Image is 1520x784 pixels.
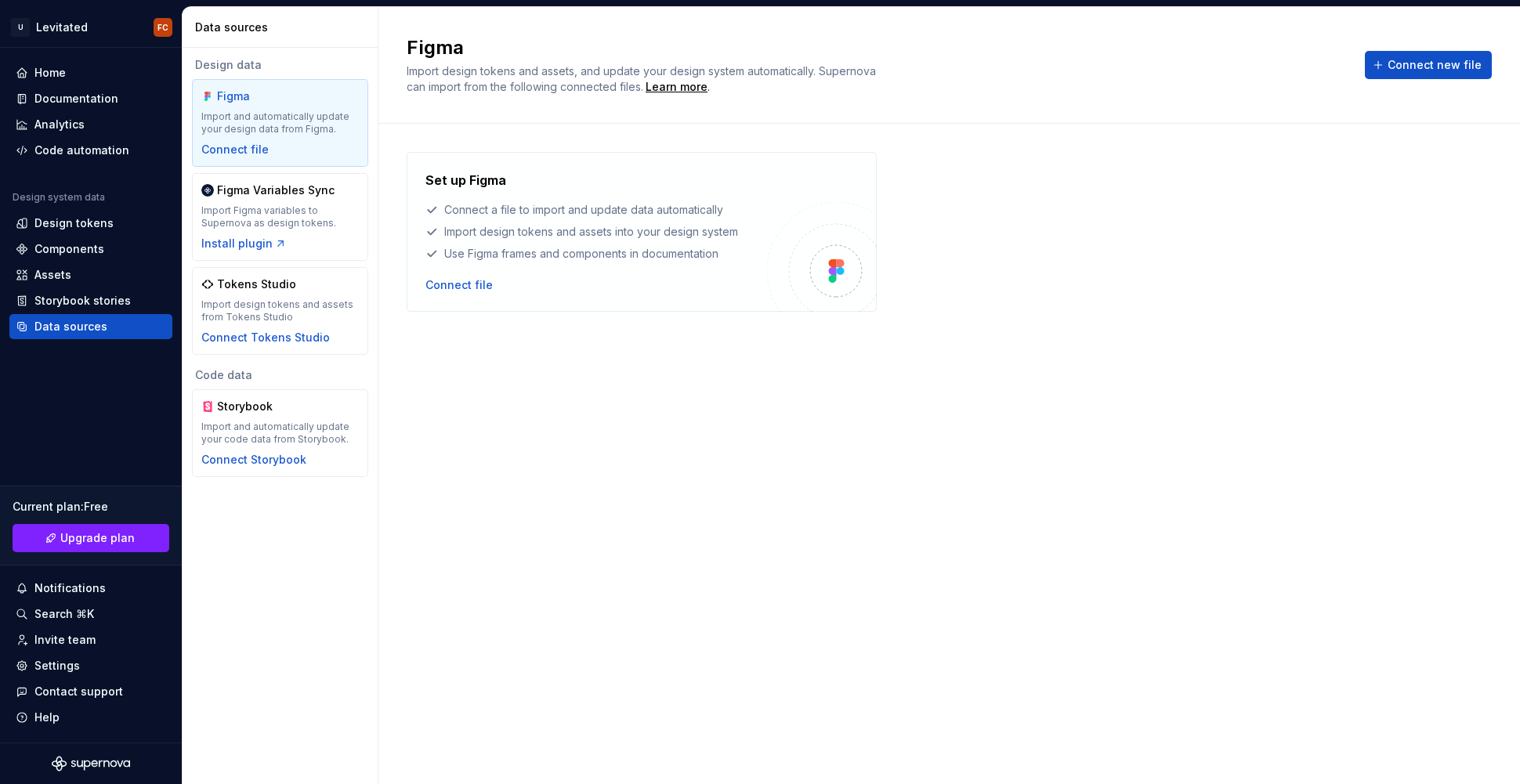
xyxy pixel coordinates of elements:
[52,756,130,771] svg: Supernova Logo
[425,202,767,218] div: Connect a file to import and update data automatically
[9,237,172,262] a: Components
[9,627,172,652] a: Invite team
[34,319,107,334] div: Data sources
[34,215,114,231] div: Design tokens
[34,684,123,699] div: Contact support
[9,679,172,704] button: Contact support
[34,117,85,132] div: Analytics
[425,171,506,190] h4: Set up Figma
[34,267,71,283] div: Assets
[9,314,172,339] a: Data sources
[9,60,172,85] a: Home
[9,211,172,236] a: Design tokens
[11,18,30,37] div: U
[192,79,368,167] a: FigmaImport and automatically update your design data from Figma.Connect file
[9,576,172,601] button: Notifications
[157,21,168,34] div: FC
[217,276,296,292] div: Tokens Studio
[9,138,172,163] a: Code automation
[9,653,172,678] a: Settings
[201,298,359,323] div: Import design tokens and assets from Tokens Studio
[34,65,66,81] div: Home
[34,580,106,596] div: Notifications
[201,452,306,468] button: Connect Storybook
[60,530,135,546] span: Upgrade plan
[195,20,371,35] div: Data sources
[34,143,129,158] div: Code automation
[34,632,96,648] div: Invite team
[201,421,359,446] div: Import and automatically update your code data from Storybook.
[1388,57,1482,73] span: Connect new file
[9,602,172,627] button: Search ⌘K
[407,35,1346,60] h2: Figma
[13,191,105,204] div: Design system data
[192,57,368,73] div: Design data
[201,110,359,135] div: Import and automatically update your design data from Figma.
[9,86,172,111] a: Documentation
[201,204,359,229] div: Import Figma variables to Supernova as design tokens.
[3,10,179,44] button: ULevitatedFC
[425,224,767,240] div: Import design tokens and assets into your design system
[192,267,368,355] a: Tokens StudioImport design tokens and assets from Tokens StudioConnect Tokens Studio
[646,79,708,95] a: Learn more
[34,91,118,107] div: Documentation
[425,246,767,262] div: Use Figma frames and components in documentation
[192,389,368,477] a: StorybookImport and automatically update your code data from Storybook.Connect Storybook
[9,112,172,137] a: Analytics
[9,705,172,730] button: Help
[201,330,330,345] button: Connect Tokens Studio
[34,658,80,674] div: Settings
[34,606,94,622] div: Search ⌘K
[425,277,493,293] button: Connect file
[643,81,710,93] span: .
[407,64,879,93] span: Import design tokens and assets, and update your design system automatically. Supernova can impor...
[36,20,88,35] div: Levitated
[34,710,60,725] div: Help
[192,367,368,383] div: Code data
[9,288,172,313] a: Storybook stories
[9,262,172,287] a: Assets
[201,236,287,251] button: Install plugin
[217,399,292,414] div: Storybook
[192,173,368,261] a: Figma Variables SyncImport Figma variables to Supernova as design tokens.Install plugin
[217,182,335,198] div: Figma Variables Sync
[217,89,292,104] div: Figma
[13,524,169,552] button: Upgrade plan
[13,499,169,515] div: Current plan : Free
[34,293,131,309] div: Storybook stories
[201,142,269,157] button: Connect file
[34,241,104,257] div: Components
[1365,51,1492,79] button: Connect new file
